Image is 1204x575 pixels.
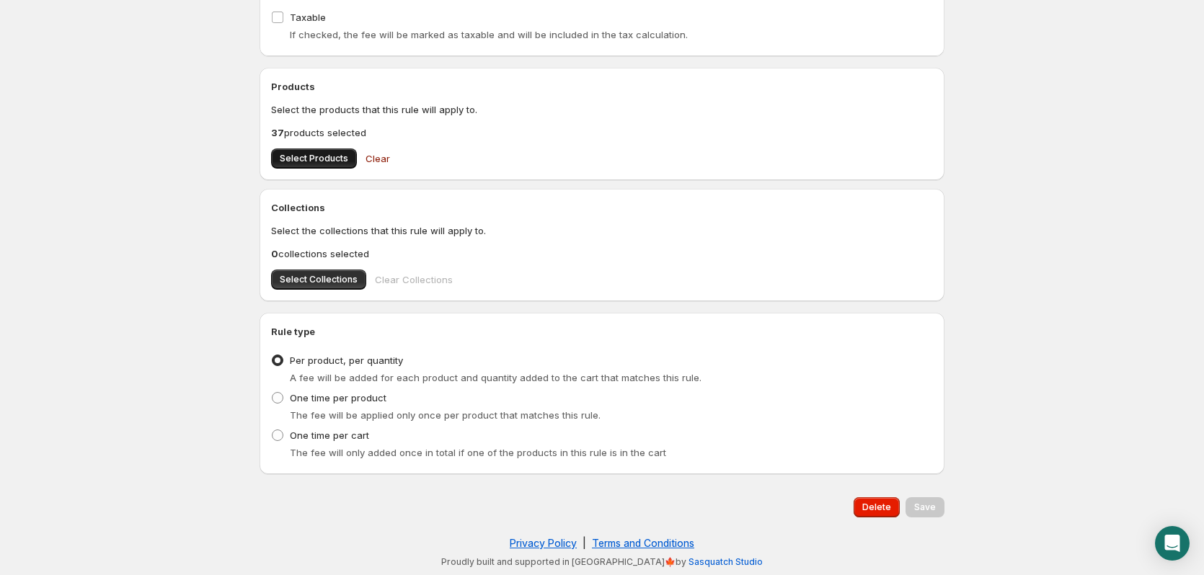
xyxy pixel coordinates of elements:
button: Select Collections [271,269,366,290]
span: The fee will be applied only once per product that matches this rule. [290,409,601,421]
a: Terms and Conditions [592,537,694,549]
button: Clear [357,144,399,173]
p: collections selected [271,246,933,261]
button: Select Products [271,148,357,169]
a: Sasquatch Studio [689,556,763,567]
span: Per product, per quantity [290,355,403,366]
p: Select the collections that this rule will apply to. [271,223,933,238]
h2: Collections [271,200,933,215]
span: | [583,537,586,549]
span: Select Products [280,153,348,164]
button: Delete [854,497,900,517]
h2: Products [271,79,933,94]
div: Open Intercom Messenger [1155,526,1190,561]
span: Clear [366,151,390,166]
span: Taxable [290,12,326,23]
span: If checked, the fee will be marked as taxable and will be included in the tax calculation. [290,29,688,40]
a: Privacy Policy [510,537,577,549]
span: A fee will be added for each product and quantity added to the cart that matches this rule. [290,372,701,383]
span: One time per product [290,392,386,404]
span: Select Collections [280,274,358,285]
span: Delete [862,502,891,513]
p: Select the products that this rule will apply to. [271,102,933,117]
span: One time per cart [290,429,369,441]
p: Proudly built and supported in [GEOGRAPHIC_DATA]🍁by [267,556,937,568]
p: products selected [271,125,933,140]
b: 0 [271,248,278,259]
span: The fee will only added once in total if one of the products in this rule is in the cart [290,447,666,458]
h2: Rule type [271,324,933,339]
b: 37 [271,127,284,138]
